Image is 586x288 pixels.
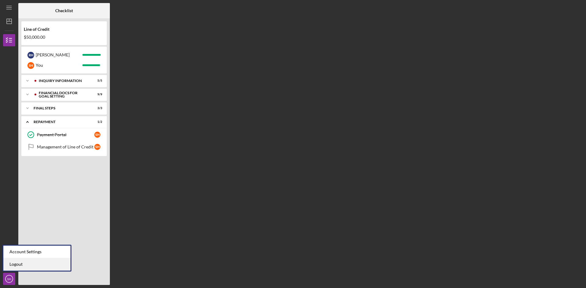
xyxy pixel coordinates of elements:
[94,144,100,150] div: S H
[91,120,102,124] div: 1 / 2
[3,273,15,285] button: SH
[91,93,102,96] div: 9 / 9
[39,91,87,98] div: Financial Docs for Goal Setting
[24,27,104,32] div: Line of Credit
[36,60,82,70] div: You
[27,52,34,59] div: R H
[39,79,87,83] div: INQUIRY INFORMATION
[34,106,87,110] div: FINAL STEPS
[3,246,71,258] div: Account Settings
[55,8,73,13] b: Checklist
[7,277,11,281] text: SH
[24,129,104,141] a: Payment PortalSH
[36,50,82,60] div: [PERSON_NAME]
[37,144,94,149] div: Management of Line of Credit
[24,35,104,40] div: $50,000.00
[91,106,102,110] div: 3 / 3
[3,258,71,271] a: Logout
[34,120,87,124] div: Repayment
[37,132,94,137] div: Payment Portal
[94,132,100,138] div: S H
[91,79,102,83] div: 5 / 5
[24,141,104,153] a: Management of Line of CreditSH
[27,62,34,69] div: S H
